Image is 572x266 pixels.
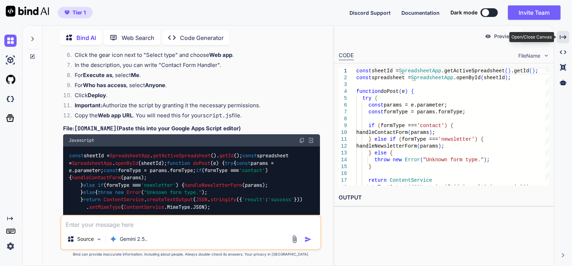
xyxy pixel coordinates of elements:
[490,184,517,190] span: 'success'
[417,123,444,129] span: 'contact'
[509,32,554,42] div: Open/Close Canvas
[526,184,529,190] span: )
[299,137,305,143] img: copy
[339,116,347,122] div: 8
[69,137,94,143] span: Javascript
[480,136,483,142] span: {
[88,92,106,99] strong: Deploy
[4,35,17,47] img: chat
[356,130,408,135] span: handleContactForm
[141,182,176,188] span: 'newsletter'
[83,72,112,78] strong: Execute as
[98,112,133,119] strong: Web app URL
[411,75,453,81] span: SpreadsheetApp
[485,33,491,40] img: preview
[4,240,17,252] img: settings
[423,157,484,163] span: "Unknown form type."
[184,182,242,188] span: handleNewsletterForm
[69,91,320,102] li: Click .
[405,157,420,163] span: Error
[203,112,232,119] code: script.js
[371,75,411,81] span: spreadsheet =
[374,157,390,163] span: throw
[411,184,423,190] span: JSON
[167,160,190,166] span: function
[444,123,447,129] span: )
[213,160,216,166] span: e
[349,9,391,17] button: Discord Support
[196,197,207,203] span: JSON
[69,102,320,112] li: Authorize the script by granting it the necessary permissions.
[543,53,549,59] img: chevron down
[334,189,554,206] h2: OUTPUT
[83,189,95,195] span: else
[484,157,487,163] span: )
[60,252,321,257] p: Bind can provide inaccurate information, including about people. Always double-check its answers....
[390,177,432,183] span: ContentService
[420,143,438,149] span: params
[438,143,441,149] span: )
[268,197,294,203] span: 'success'
[239,167,265,173] span: 'contact'
[356,89,380,94] span: function
[124,204,164,210] span: ContentService
[532,68,535,74] span: )
[69,51,320,61] li: Click the gear icon next to "Select type" and choose .
[72,175,121,181] span: handleContactForm
[89,204,121,210] span: setMimeType
[402,136,438,142] span: formType ===
[339,102,347,109] div: 6
[399,68,441,74] span: SpreadsheetApp
[402,89,405,94] span: e
[369,150,371,156] span: }
[98,182,104,188] span: if
[339,51,354,60] div: CODE
[429,130,432,135] span: )
[380,123,417,129] span: formType ===
[453,184,456,190] span: (
[487,157,489,163] span: ;
[110,235,117,243] img: Gemini 2.5 Pro
[339,177,347,184] div: 17
[369,102,384,108] span: const
[508,5,560,20] button: Invite Team
[494,33,514,40] p: Preview
[339,95,347,102] div: 5
[304,236,312,243] img: icon
[420,157,423,163] span: (
[104,197,144,203] span: ContentService
[369,123,375,129] span: if
[144,189,202,195] span: "Unknown form type."
[378,123,380,129] span: (
[193,160,210,166] span: doPost
[390,150,392,156] span: {
[209,51,232,58] strong: Web app
[390,136,396,142] span: if
[225,160,233,166] span: try
[131,72,139,78] strong: Me
[432,130,435,135] span: ;
[127,189,141,195] span: Error
[290,235,299,243] img: attachment
[96,236,102,242] img: Pick Models
[115,189,124,195] span: new
[63,125,241,132] strong: File: (Paste this into your Google Apps Script editor)
[369,164,371,170] span: }
[58,7,93,18] button: premiumTier 1
[167,204,190,210] span: MimeType
[339,68,347,75] div: 1
[450,123,453,129] span: {
[242,197,265,203] span: 'result'
[423,184,453,190] span: .stringify
[399,89,402,94] span: (
[339,81,347,88] div: 3
[308,137,314,144] img: Open in Browser
[508,75,511,81] span: ;
[145,82,165,89] strong: Anyone
[339,163,347,170] div: 15
[193,204,204,210] span: JSON
[6,6,49,17] img: Bind AI
[196,167,202,173] span: if
[110,153,150,159] span: SpreadsheetApp
[120,235,148,243] p: Gemini 2.5..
